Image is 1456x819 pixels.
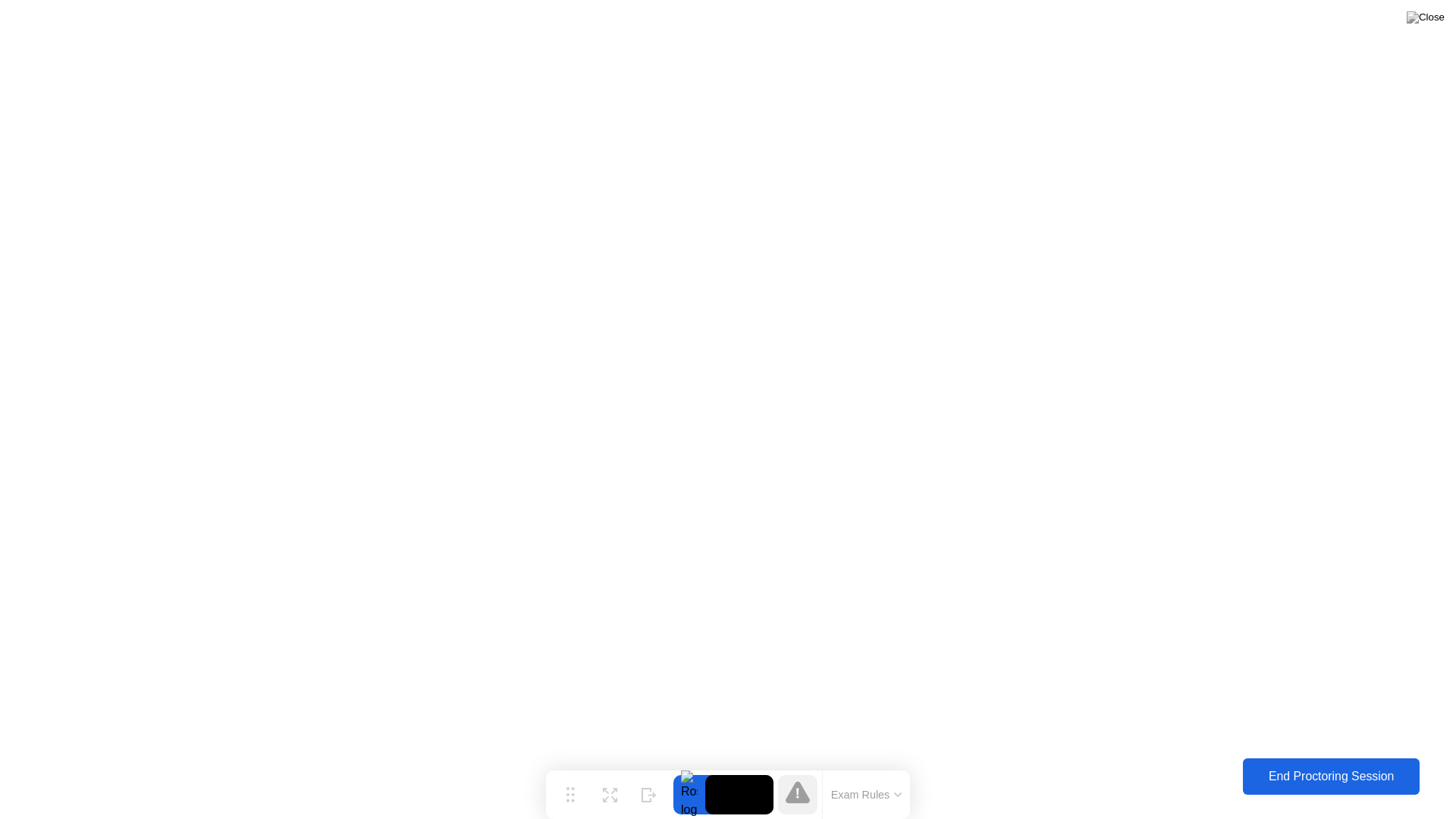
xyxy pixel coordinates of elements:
[456,6,485,35] button: Collapse window
[1243,758,1420,795] button: End Proctoring Session
[1247,770,1415,783] div: End Proctoring Session
[10,6,39,35] button: go back
[827,788,907,802] button: Exam Rules
[1407,11,1445,24] img: Close
[485,6,512,33] div: Close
